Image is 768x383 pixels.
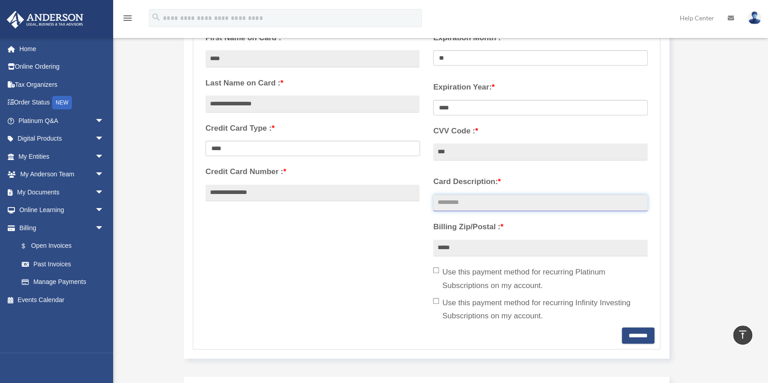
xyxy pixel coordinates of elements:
label: Billing Zip/Postal : [433,220,647,234]
a: Billingarrow_drop_down [6,219,118,237]
label: Card Description: [433,175,647,189]
a: vertical_align_top [733,326,752,345]
span: arrow_drop_down [95,147,113,166]
i: menu [122,13,133,24]
a: Manage Payments [13,273,113,291]
label: Last Name on Card : [205,76,420,90]
label: Use this payment method for recurring Platinum Subscriptions on my account. [433,265,647,293]
span: arrow_drop_down [95,201,113,220]
label: Use this payment method for recurring Infinity Investing Subscriptions on my account. [433,296,647,323]
span: arrow_drop_down [95,165,113,184]
a: My Anderson Teamarrow_drop_down [6,165,118,184]
a: My Entitiesarrow_drop_down [6,147,118,165]
label: CVV Code : [433,124,647,138]
a: Order StatusNEW [6,94,118,112]
input: Use this payment method for recurring Infinity Investing Subscriptions on my account. [433,298,439,304]
label: Expiration Year: [433,80,647,94]
img: Anderson Advisors Platinum Portal [4,11,86,28]
a: Past Invoices [13,255,118,273]
span: $ [27,241,31,252]
span: arrow_drop_down [95,130,113,148]
a: menu [122,16,133,24]
div: NEW [52,96,72,109]
a: $Open Invoices [13,237,118,255]
img: User Pic [748,11,761,24]
i: search [151,12,161,22]
span: arrow_drop_down [95,219,113,237]
a: Tax Organizers [6,76,118,94]
label: Credit Card Type : [205,122,420,135]
a: Online Ordering [6,58,118,76]
label: Credit Card Number : [205,165,420,179]
a: My Documentsarrow_drop_down [6,183,118,201]
a: Digital Productsarrow_drop_down [6,130,118,148]
input: Use this payment method for recurring Platinum Subscriptions on my account. [433,267,439,273]
a: Events Calendar [6,291,118,309]
a: Online Learningarrow_drop_down [6,201,118,219]
i: vertical_align_top [737,329,748,340]
span: arrow_drop_down [95,112,113,130]
a: Home [6,40,118,58]
a: Platinum Q&Aarrow_drop_down [6,112,118,130]
span: arrow_drop_down [95,183,113,202]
